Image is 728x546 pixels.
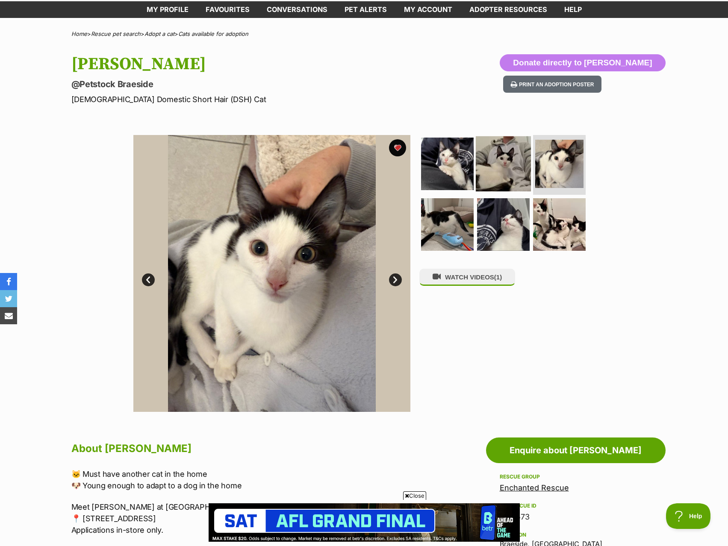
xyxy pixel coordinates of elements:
[71,94,433,105] p: [DEMOGRAPHIC_DATA] Domestic Short Hair (DSH) Cat
[395,1,461,18] a: My account
[91,30,141,37] a: Rescue pet search
[500,54,665,71] button: Donate directly to [PERSON_NAME]
[535,140,584,188] img: Photo of Enzo
[142,273,155,286] a: Prev
[71,501,424,536] p: Meet [PERSON_NAME] at [GEOGRAPHIC_DATA] - 📍 [STREET_ADDRESS] Applications in-store only.
[556,1,590,18] a: Help
[477,198,530,251] img: Photo of Enzo
[500,483,569,492] a: Enchanted Rescue
[494,273,502,281] span: (1)
[666,503,711,529] iframe: Help Scout Beacon - Open
[120,1,128,8] a: Privacy Notification
[50,31,678,37] div: > > >
[119,0,127,7] img: iconc.png
[209,503,520,542] iframe: Advertisement
[533,198,586,251] img: Photo of Enzo
[133,135,410,412] img: Photo of Enzo
[71,54,433,74] h1: [PERSON_NAME]
[403,491,426,500] span: Close
[389,139,406,156] button: favourite
[197,1,258,18] a: Favourites
[71,439,424,458] h2: About [PERSON_NAME]
[1,1,8,8] img: consumer-privacy-logo.png
[258,1,336,18] a: conversations
[138,1,197,18] a: My profile
[71,30,87,37] a: Home
[336,1,395,18] a: Pet alerts
[500,502,652,509] div: PetRescue ID
[421,198,474,251] img: Photo of Enzo
[71,468,424,491] p: 🐱 Must have another cat in the home 🐶 Young enough to adapt to a dog in the home
[71,78,433,90] p: @Petstock Braeside
[419,269,515,285] button: WATCH VIDEOS(1)
[503,76,601,93] button: Print an adoption poster
[178,30,248,37] a: Cats available for adoption
[461,1,556,18] a: Adopter resources
[421,138,474,190] img: Photo of Enzo
[144,30,174,37] a: Adopt a cat
[476,136,531,191] img: Photo of Enzo
[500,531,652,538] div: Location
[500,473,652,480] div: Rescue group
[500,511,652,523] div: 1144573
[121,1,127,8] img: consumer-privacy-logo.png
[389,273,402,286] a: Next
[486,437,666,463] a: Enquire about [PERSON_NAME]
